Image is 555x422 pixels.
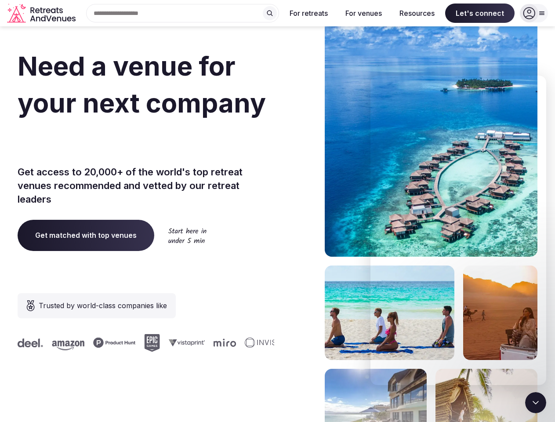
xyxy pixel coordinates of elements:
svg: Deel company logo [16,338,42,347]
span: Let's connect [445,4,515,23]
iframe: Intercom live chat [525,392,546,413]
a: Visit the homepage [7,4,77,23]
p: Get access to 20,000+ of the world's top retreat venues recommended and vetted by our retreat lea... [18,165,274,206]
svg: Retreats and Venues company logo [7,4,77,23]
span: Need a venue for your next company [18,50,266,119]
button: Resources [392,4,442,23]
span: Trusted by world-class companies like [39,300,167,311]
iframe: Intercom live chat [370,76,546,385]
a: Get matched with top venues [18,220,154,251]
svg: Vistaprint company logo [167,339,203,346]
svg: Epic Games company logo [143,334,159,352]
button: For venues [338,4,389,23]
img: Start here in under 5 min [168,228,207,243]
svg: Miro company logo [212,338,235,347]
svg: Invisible company logo [243,338,292,348]
button: For retreats [283,4,335,23]
img: yoga on tropical beach [325,266,454,360]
